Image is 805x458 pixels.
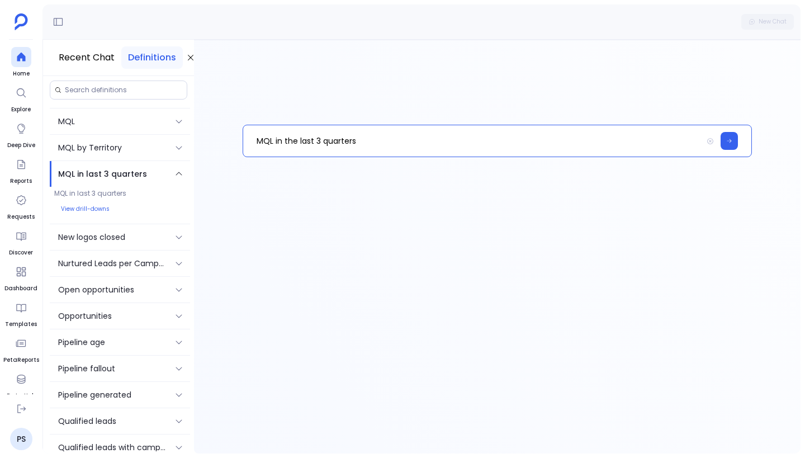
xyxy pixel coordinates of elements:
a: PS [10,428,32,450]
span: Templates [5,320,37,329]
div: New logos closed [50,224,190,250]
a: Home [11,47,31,78]
span: PetaReports [3,356,39,365]
a: Discover [9,226,33,257]
a: Data Hub [7,369,35,400]
span: Data Hub [7,391,35,400]
span: Explore [11,105,31,114]
p: MQL in last 3 quarters [58,168,147,180]
p: MQL in the last 3 quarters [243,126,702,155]
button: Recent Chat [52,46,121,69]
div: Qualified leads [50,408,190,434]
div: Pipeline age [50,329,190,355]
span: Requests [7,213,35,221]
p: Nurtured Leads per Campaign [58,257,165,270]
div: Nurtured Leads per Campaign [50,251,190,276]
p: Pipeline generated [58,389,131,401]
div: Pipeline generated [50,382,190,408]
div: MQL in last 3 quarters [50,161,190,187]
a: Templates [5,298,37,329]
span: Deep Dive [7,141,35,150]
button: Definitions [121,46,183,69]
a: Deep Dive [7,119,35,150]
p: New logos closed [58,231,125,243]
div: Opportunities [50,303,190,329]
p: Qualified leads [58,415,116,427]
span: Discover [9,248,33,257]
p: Open opportunities [58,284,134,296]
div: MQL [50,108,190,134]
a: Requests [7,190,35,221]
a: Dashboard [4,262,37,293]
p: Opportunities [58,310,112,322]
p: Qualified leads with campaign details [58,441,165,454]
a: Reports [10,154,32,186]
span: Dashboard [4,284,37,293]
input: Search definitions [65,86,182,95]
a: PetaReports [3,333,39,365]
p: MQL [58,115,75,128]
div: Open opportunities [50,277,190,303]
button: View drill-downs [54,201,116,217]
span: Reports [10,177,32,186]
a: Explore [11,83,31,114]
div: Pipeline fallout [50,356,190,381]
p: MQL by Territory [58,141,122,154]
div: MQL by Territory [50,135,190,160]
div: MQL in last 3 quarters [50,187,190,224]
p: MQL in last 3 quarters [54,189,186,198]
p: Pipeline fallout [58,362,115,375]
span: Home [11,69,31,78]
p: Pipeline age [58,336,105,348]
img: petavue logo [15,13,28,30]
